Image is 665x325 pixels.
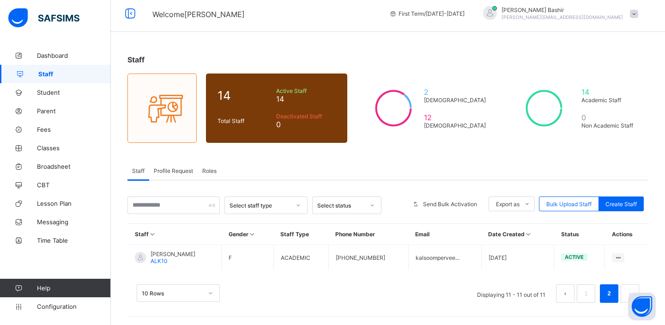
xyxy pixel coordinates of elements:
[273,245,328,270] td: ACADEMIC
[37,237,111,244] span: Time Table
[8,8,79,28] img: safsims
[481,224,554,245] th: Date Created
[628,293,656,320] button: Open asap
[230,202,290,209] div: Select staff type
[621,284,639,303] button: next page
[605,224,648,245] th: Actions
[408,224,481,245] th: Email
[276,113,336,120] span: Deactivated Staff
[37,218,111,226] span: Messaging
[581,97,637,104] span: Academic Staff
[605,201,637,208] span: Create Staff
[317,202,364,209] div: Select status
[37,163,111,170] span: Broadsheet
[600,284,618,303] li: 2
[546,201,592,208] span: Bulk Upload Staff
[128,224,222,245] th: Staff
[502,14,623,20] span: [PERSON_NAME][EMAIL_ADDRESS][DOMAIN_NAME]
[481,245,554,270] td: [DATE]
[37,284,110,292] span: Help
[577,284,595,303] li: 1
[502,6,623,13] span: [PERSON_NAME] Bashir
[37,144,111,152] span: Classes
[222,245,274,270] td: F
[248,231,256,238] i: Sort in Ascending Order
[151,251,195,258] span: [PERSON_NAME]
[37,181,111,189] span: CBT
[276,87,336,94] span: Active Staff
[474,6,643,21] div: HamidBashir
[202,167,217,174] span: Roles
[37,89,111,96] span: Student
[38,70,111,78] span: Staff
[142,290,203,297] div: 10 Rows
[273,224,328,245] th: Staff Type
[556,284,574,303] button: prev page
[621,284,639,303] li: 下一页
[556,284,574,303] li: 上一页
[222,224,274,245] th: Gender
[470,284,552,303] li: Displaying 11 - 11 out of 11
[37,200,111,207] span: Lesson Plan
[149,231,157,238] i: Sort in Ascending Order
[154,167,193,174] span: Profile Request
[276,94,336,104] span: 14
[328,224,408,245] th: Phone Number
[127,55,145,64] span: Staff
[276,120,336,129] span: 0
[605,288,613,300] a: 2
[424,122,486,129] span: [DEMOGRAPHIC_DATA]
[218,88,272,103] span: 14
[151,258,168,264] span: ALK10
[37,126,111,133] span: Fees
[554,224,605,245] th: Status
[423,201,477,208] span: Send Bulk Activation
[525,231,532,238] i: Sort in Ascending Order
[424,97,486,104] span: [DEMOGRAPHIC_DATA]
[328,245,408,270] td: [PHONE_NUMBER]
[37,107,111,115] span: Parent
[37,303,110,310] span: Configuration
[408,245,481,270] td: kalsoompervee...
[496,201,520,208] span: Export as
[424,113,486,122] span: 12
[389,10,465,17] span: session/term information
[132,167,145,174] span: Staff
[565,254,584,260] span: active
[424,87,486,97] span: 2
[581,122,637,129] span: Non Academic Staff
[581,87,637,97] span: 14
[152,10,245,19] span: Welcome [PERSON_NAME]
[581,113,637,122] span: 0
[215,115,274,127] div: Total Staff
[581,288,590,300] a: 1
[37,52,111,59] span: Dashboard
